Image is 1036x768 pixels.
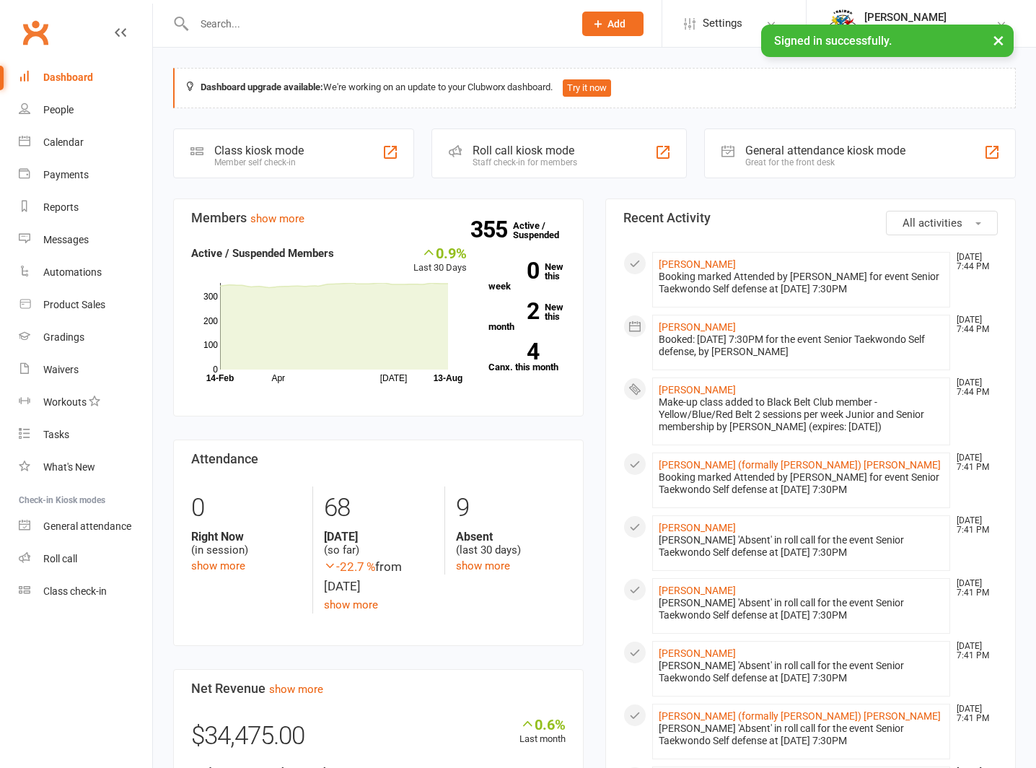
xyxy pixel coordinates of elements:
div: Payments [43,169,89,180]
div: [PERSON_NAME] 'Absent' in roll call for the event Senior Taekwondo Self defense at [DATE] 7:30PM [659,660,944,684]
a: show more [269,683,323,696]
a: [PERSON_NAME] [659,384,736,396]
h3: Net Revenue [191,681,566,696]
h3: Members [191,211,566,225]
a: Gradings [19,321,152,354]
div: $34,475.00 [191,716,566,764]
strong: [DATE] [324,530,434,544]
div: Messages [43,234,89,245]
a: [PERSON_NAME] [659,321,736,333]
div: (last 30 days) [456,530,566,557]
strong: 4 [488,341,539,362]
div: Calendar [43,136,84,148]
a: Tasks [19,419,152,451]
strong: 0 [488,260,539,282]
div: (in session) [191,530,302,557]
button: × [985,25,1011,56]
div: Make-up class added to Black Belt Club member - Yellow/Blue/Red Belt 2 sessions per week Junior a... [659,396,944,433]
div: Last month [519,716,566,747]
time: [DATE] 7:41 PM [949,453,997,472]
div: 0 [191,486,302,530]
time: [DATE] 7:44 PM [949,315,997,334]
a: What's New [19,451,152,484]
div: Gradings [43,331,84,343]
strong: Active / Suspended Members [191,247,334,260]
div: 9 [456,486,566,530]
div: Last 30 Days [413,245,467,276]
div: [PERSON_NAME] [864,11,996,24]
a: Automations [19,256,152,289]
a: Roll call [19,543,152,575]
a: [PERSON_NAME] (formally [PERSON_NAME]) [PERSON_NAME] [659,459,941,471]
div: Class check-in [43,585,107,597]
a: 4Canx. this month [488,343,566,372]
a: [PERSON_NAME] [659,258,736,270]
time: [DATE] 7:41 PM [949,704,997,723]
time: [DATE] 7:41 PM [949,579,997,598]
a: Messages [19,224,152,256]
div: Great for the front desk [745,157,905,167]
a: Payments [19,159,152,191]
strong: 2 [488,300,539,322]
div: Member self check-in [214,157,304,167]
time: [DATE] 7:44 PM [949,378,997,397]
div: General attendance kiosk mode [745,144,905,157]
a: Reports [19,191,152,224]
strong: 355 [470,219,513,240]
span: -22.7 % [324,559,375,574]
a: Clubworx [17,14,53,51]
span: Signed in successfully. [774,34,892,48]
div: [PERSON_NAME] 'Absent' in roll call for the event Senior Taekwondo Self defense at [DATE] 7:30PM [659,597,944,621]
a: Workouts [19,386,152,419]
a: Product Sales [19,289,152,321]
span: All activities [903,217,962,230]
span: Settings [703,7,742,40]
a: 355Active / Suspended [513,210,576,250]
div: Reports [43,201,79,213]
time: [DATE] 7:41 PM [949,516,997,535]
div: Roll call kiosk mode [473,144,577,157]
a: Calendar [19,126,152,159]
time: [DATE] 7:41 PM [949,642,997,660]
time: [DATE] 7:44 PM [949,253,997,271]
a: Dashboard [19,61,152,94]
div: [PERSON_NAME] Taekwondo [864,24,996,37]
div: Tasks [43,429,69,440]
div: Dashboard [43,71,93,83]
div: Product Sales [43,299,105,310]
a: [PERSON_NAME] [659,585,736,596]
div: People [43,104,74,115]
div: Booked: [DATE] 7:30PM for the event Senior Taekwondo Self defense, by [PERSON_NAME] [659,333,944,358]
div: Workouts [43,396,87,408]
img: thumb_image1638236014.png [828,9,857,38]
a: People [19,94,152,126]
a: [PERSON_NAME] [659,522,736,533]
div: What's New [43,461,95,473]
div: [PERSON_NAME] 'Absent' in roll call for the event Senior Taekwondo Self defense at [DATE] 7:30PM [659,534,944,559]
div: Automations [43,266,102,278]
strong: Absent [456,530,566,544]
a: 0New this week [488,262,566,291]
div: Booking marked Attended by [PERSON_NAME] for event Senior Taekwondo Self defense at [DATE] 7:30PM [659,271,944,295]
a: show more [250,212,304,225]
button: Try it now [563,79,611,97]
div: Staff check-in for members [473,157,577,167]
div: We're working on an update to your Clubworx dashboard. [173,68,1016,108]
a: 2New this month [488,302,566,331]
span: Add [607,18,625,30]
h3: Recent Activity [623,211,998,225]
a: General attendance kiosk mode [19,510,152,543]
div: Class kiosk mode [214,144,304,157]
strong: Right Now [191,530,302,544]
div: Booking marked Attended by [PERSON_NAME] for event Senior Taekwondo Self defense at [DATE] 7:30PM [659,471,944,496]
strong: Dashboard upgrade available: [201,82,323,92]
div: 0.6% [519,716,566,732]
a: [PERSON_NAME] [659,647,736,659]
div: Roll call [43,553,77,564]
a: [PERSON_NAME] (formally [PERSON_NAME]) [PERSON_NAME] [659,710,941,722]
div: (so far) [324,530,434,557]
a: show more [456,559,510,572]
div: Waivers [43,364,79,375]
a: show more [324,598,378,611]
button: All activities [886,211,998,235]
